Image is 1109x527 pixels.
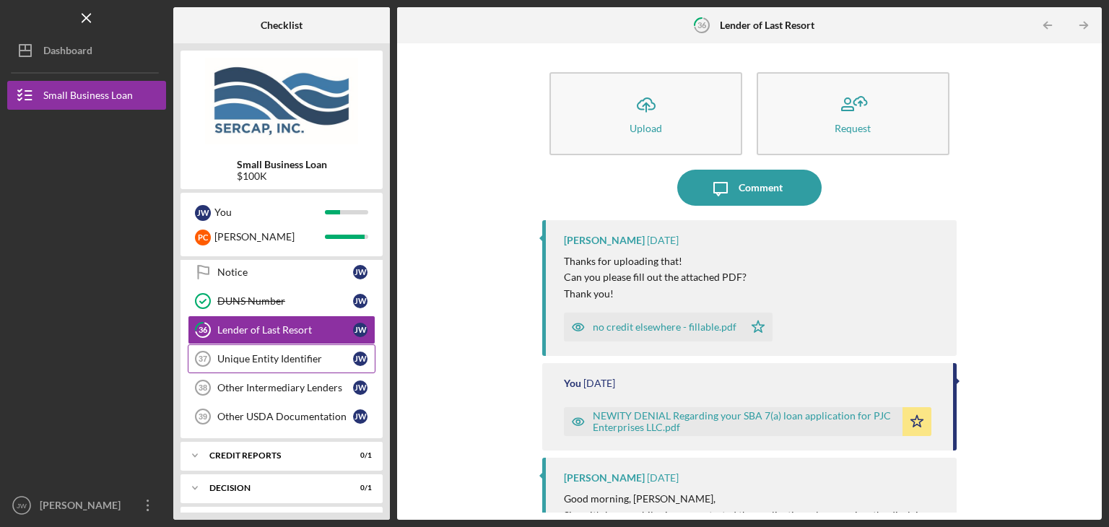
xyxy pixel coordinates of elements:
div: J W [353,380,368,395]
p: Thank you! [564,286,747,302]
div: Upload [630,123,662,134]
div: 0 / 1 [346,451,372,460]
div: credit reports [209,451,336,460]
div: [PERSON_NAME] [214,225,325,249]
button: no credit elsewhere - fillable.pdf [564,313,773,341]
div: J W [353,323,368,337]
b: Checklist [261,19,303,31]
p: Thanks for uploading that! [564,253,747,269]
p: Good morning, [PERSON_NAME], [564,491,942,507]
tspan: 38 [199,383,207,392]
div: Notice [217,266,353,278]
div: J W [353,294,368,308]
div: J W [353,409,368,424]
time: 2025-07-08 15:57 [647,235,679,246]
a: NoticeJW [188,258,375,287]
text: JW [17,502,27,510]
a: 36Lender of Last ResortJW [188,315,375,344]
button: Request [757,72,949,155]
div: Lender of Last Resort [217,324,353,336]
div: [PERSON_NAME] [564,472,645,484]
tspan: 36 [697,20,707,30]
tspan: 36 [199,326,208,335]
time: 2025-07-07 18:06 [583,378,615,389]
div: Unique Entity Identifier [217,353,353,365]
button: JW[PERSON_NAME] [7,491,166,520]
div: J W [195,205,211,221]
button: Small Business Loan [7,81,166,110]
div: no credit elsewhere - fillable.pdf [593,321,736,333]
a: DUNS NumberJW [188,287,375,315]
button: Upload [549,72,742,155]
div: NEWITY DENIAL Regarding your SBA 7(a) loan application for PJC Enterprises LLC.pdf [593,410,895,433]
div: Other USDA Documentation [217,411,353,422]
a: 38Other Intermediary LendersJW [188,373,375,402]
div: P C [195,230,211,245]
tspan: 39 [199,412,207,421]
img: Product logo [181,58,383,144]
time: 2025-05-21 12:50 [647,472,679,484]
div: [PERSON_NAME] [36,491,130,523]
div: [PERSON_NAME] [564,235,645,246]
button: NEWITY DENIAL Regarding your SBA 7(a) loan application for PJC Enterprises LLC.pdf [564,407,931,436]
div: 0 / 1 [346,484,372,492]
button: Comment [677,170,822,206]
div: Decision [209,484,336,492]
div: You [564,378,581,389]
button: Dashboard [7,36,166,65]
p: Can you please fill out the attached PDF? [564,269,747,285]
div: J W [353,265,368,279]
div: Dashboard [43,36,92,69]
div: Small Business Loan [43,81,133,113]
b: Small Business Loan [237,159,327,170]
div: Other Intermediary Lenders [217,382,353,393]
div: You [214,200,325,225]
div: Request [835,123,871,134]
tspan: 37 [199,354,207,363]
div: DUNS Number [217,295,353,307]
b: Lender of Last Resort [720,19,814,31]
a: 37Unique Entity IdentifierJW [188,344,375,373]
a: 39Other USDA DocumentationJW [188,402,375,431]
div: Comment [739,170,783,206]
div: J W [353,352,368,366]
div: $100K [237,170,327,182]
